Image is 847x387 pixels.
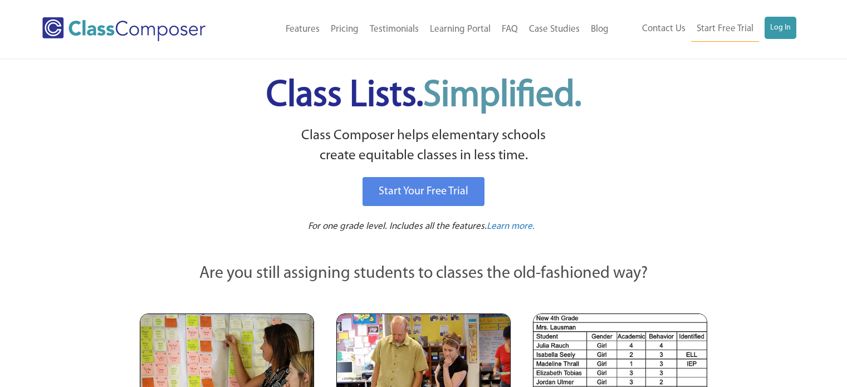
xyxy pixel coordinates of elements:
span: For one grade level. Includes all the features. [308,222,487,231]
a: Learn more. [487,220,535,234]
span: Simplified. [423,78,581,114]
a: Start Free Trial [691,17,759,42]
a: Testimonials [364,17,424,42]
span: Start Your Free Trial [379,186,468,197]
a: Case Studies [523,17,585,42]
span: Class Lists. [266,78,581,114]
p: Are you still assigning students to classes the old-fashioned way? [140,262,708,286]
a: Log In [765,17,796,39]
a: Contact Us [637,17,691,41]
img: Class Composer [42,17,205,41]
a: Start Your Free Trial [363,177,484,206]
a: Features [280,17,325,42]
a: FAQ [496,17,523,42]
nav: Header Menu [614,17,796,42]
a: Blog [585,17,614,42]
span: Learn more. [487,222,535,231]
a: Pricing [325,17,364,42]
p: Class Composer helps elementary schools create equitable classes in less time. [138,126,709,166]
a: Learning Portal [424,17,496,42]
nav: Header Menu [241,17,614,42]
